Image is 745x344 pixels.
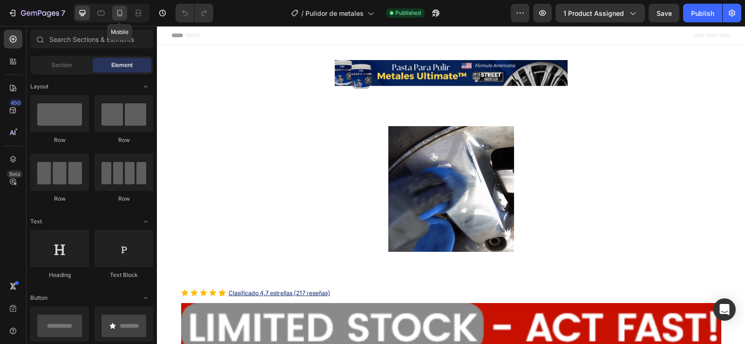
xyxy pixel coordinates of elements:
div: Row [95,195,153,203]
span: Element [111,61,133,69]
span: Toggle open [138,79,153,94]
span: Section [52,61,72,69]
button: 1 product assigned [555,4,645,22]
span: Save [657,9,672,17]
span: Button [30,294,47,302]
iframe: Design area [157,26,745,344]
button: Save [649,4,679,22]
div: Open Intercom Messenger [713,298,736,321]
button: Publish [683,4,722,22]
div: Heading [30,271,89,279]
img: gempages_565767068222227611-be6d1a00-426d-4c62-ad36-94723c33a2e2.webp [24,277,564,325]
div: Row [95,136,153,144]
span: Text [30,217,42,226]
div: Publish [691,8,714,18]
span: Toggle open [138,290,153,305]
div: Text Block [95,271,153,279]
button: 7 [4,4,69,22]
span: 1 product assigned [563,8,624,18]
span: / [301,8,304,18]
div: 450 [9,99,22,107]
div: Beta [7,170,22,178]
span: Pulidor de metales [305,8,364,18]
u: Clasificado 4,7 estrellas (217 reseñas) [72,263,173,270]
span: Layout [30,82,48,91]
div: Row [30,136,89,144]
div: Undo/Redo [176,4,213,22]
span: Published [395,9,421,17]
span: Toggle open [138,214,153,229]
div: Row [30,195,89,203]
input: Search Sections & Elements [30,30,153,48]
img: gempages_565767068222227611-bbbc65b8-3b96-4f5a-82a9-20b52af726e6.jpg [178,34,411,63]
p: 7 [61,7,65,19]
